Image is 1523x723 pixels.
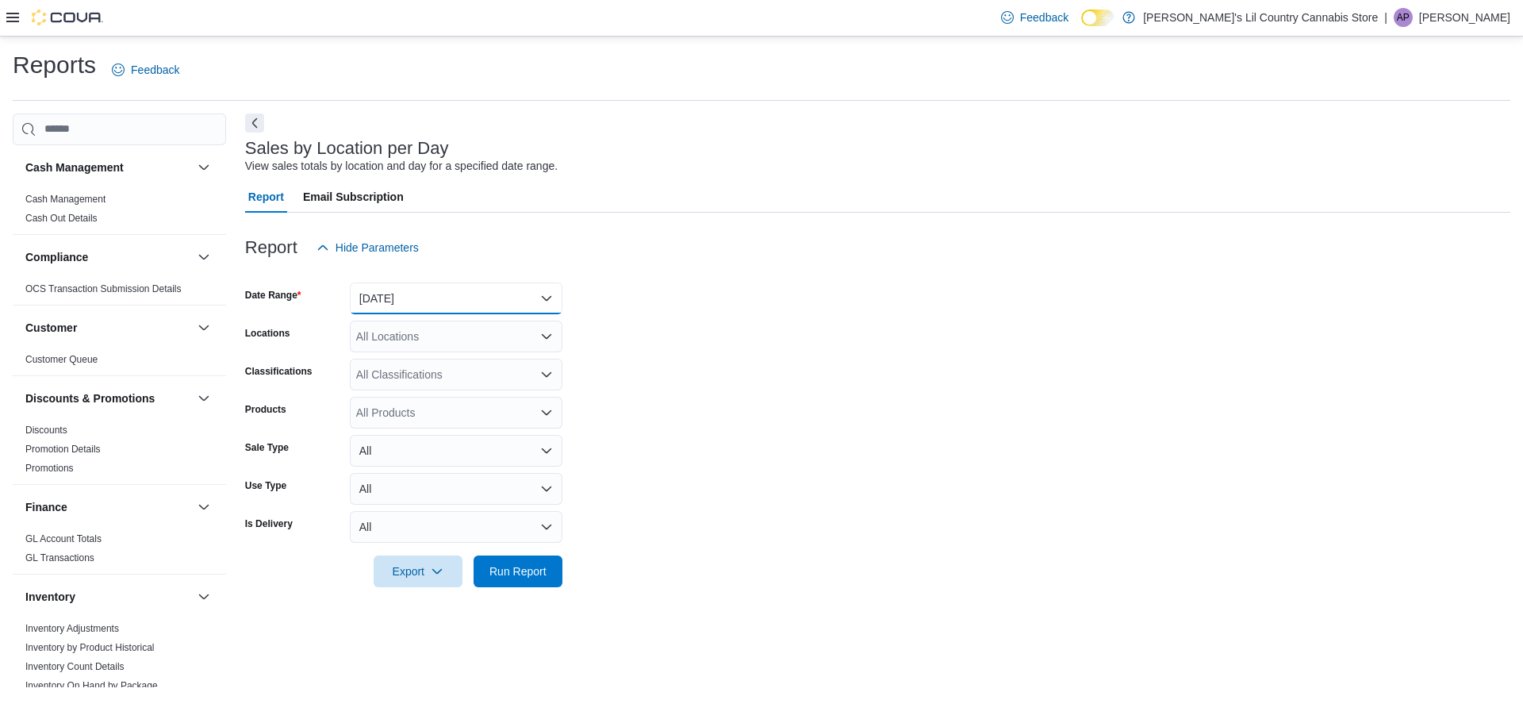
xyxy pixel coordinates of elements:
span: Promotions [25,462,74,475]
a: Promotion Details [25,444,101,455]
span: Customer Queue [25,353,98,366]
span: Cash Management [25,193,105,206]
a: Discounts [25,425,67,436]
img: Cova [32,10,103,25]
span: Run Report [489,563,547,579]
button: Compliance [194,248,213,267]
button: Compliance [25,249,191,265]
span: Email Subscription [303,181,404,213]
span: AP [1397,8,1410,27]
div: Cash Management [13,190,226,234]
input: Dark Mode [1081,10,1114,26]
label: Products [245,403,286,416]
a: GL Account Totals [25,533,102,544]
h3: Customer [25,320,77,336]
div: Discounts & Promotions [13,421,226,484]
label: Use Type [245,479,286,492]
a: Cash Management [25,194,105,205]
p: [PERSON_NAME]'s Lil Country Cannabis Store [1143,8,1378,27]
a: Inventory Count Details [25,661,125,672]
a: Cash Out Details [25,213,98,224]
a: GL Transactions [25,552,94,563]
button: Next [245,113,264,133]
h3: Finance [25,499,67,515]
span: GL Account Totals [25,533,102,545]
span: Promotion Details [25,443,101,456]
h1: Reports [13,49,96,81]
label: Is Delivery [245,517,293,530]
button: Cash Management [25,160,191,175]
span: Inventory On Hand by Package [25,679,158,692]
button: Open list of options [540,330,553,343]
button: Hide Parameters [310,232,425,263]
h3: Compliance [25,249,88,265]
button: Finance [25,499,191,515]
span: OCS Transaction Submission Details [25,283,182,295]
button: Run Report [474,556,562,587]
label: Date Range [245,289,301,302]
button: All [350,473,562,505]
button: Cash Management [194,158,213,177]
button: [DATE] [350,283,562,314]
button: Discounts & Promotions [194,389,213,408]
span: Cash Out Details [25,212,98,225]
h3: Cash Management [25,160,124,175]
a: Inventory by Product Historical [25,642,155,653]
p: | [1384,8,1387,27]
h3: Inventory [25,589,75,605]
div: Alexis Peters [1394,8,1413,27]
a: Feedback [995,2,1075,33]
span: GL Transactions [25,552,94,564]
button: Finance [194,498,213,517]
h3: Sales by Location per Day [245,139,449,158]
button: Customer [194,318,213,337]
span: Inventory Adjustments [25,622,119,635]
a: Promotions [25,463,74,474]
button: All [350,435,562,467]
div: View sales totals by location and day for a specified date range. [245,158,558,175]
button: Export [374,556,462,587]
div: Compliance [13,279,226,305]
label: Locations [245,327,290,340]
span: Export [383,556,453,587]
a: Inventory Adjustments [25,623,119,634]
span: Dark Mode [1081,26,1082,27]
button: Discounts & Promotions [25,390,191,406]
button: Inventory [25,589,191,605]
p: [PERSON_NAME] [1419,8,1510,27]
h3: Report [245,238,297,257]
h3: Discounts & Promotions [25,390,155,406]
label: Sale Type [245,441,289,454]
label: Classifications [245,365,313,378]
button: All [350,511,562,543]
a: Inventory On Hand by Package [25,680,158,691]
span: Report [248,181,284,213]
span: Inventory Count Details [25,660,125,673]
a: Feedback [105,54,186,86]
a: Customer Queue [25,354,98,365]
span: Inventory by Product Historical [25,641,155,654]
span: Hide Parameters [336,240,419,256]
button: Open list of options [540,368,553,381]
button: Open list of options [540,406,553,419]
button: Customer [25,320,191,336]
div: Customer [13,350,226,375]
div: Finance [13,529,226,574]
span: Feedback [131,62,179,78]
button: Inventory [194,587,213,606]
span: Feedback [1020,10,1068,25]
a: OCS Transaction Submission Details [25,283,182,294]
